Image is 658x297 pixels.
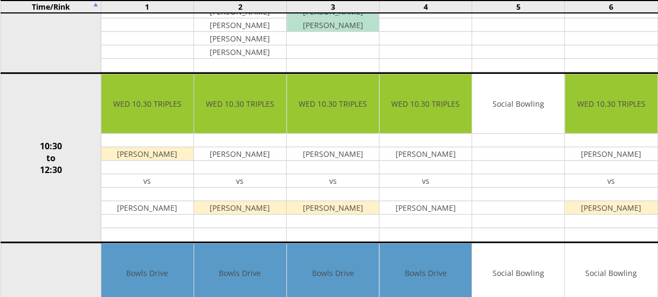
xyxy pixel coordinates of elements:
td: [PERSON_NAME] [565,201,657,215]
td: Social Bowling [472,74,564,134]
td: [PERSON_NAME] [194,201,286,215]
td: vs [287,174,379,188]
td: 4 [379,1,472,13]
td: 1 [101,1,193,13]
td: vs [379,174,472,188]
td: [PERSON_NAME] [194,18,286,32]
td: 6 [565,1,657,13]
td: [PERSON_NAME] [379,147,472,161]
td: [PERSON_NAME] [565,147,657,161]
td: vs [194,174,286,188]
td: WED 10.30 TRIPLES [287,74,379,134]
td: [PERSON_NAME] [287,201,379,215]
td: [PERSON_NAME] [379,201,472,215]
td: vs [565,174,657,188]
td: WED 10.30 TRIPLES [565,74,657,134]
td: WED 10.30 TRIPLES [379,74,472,134]
td: [PERSON_NAME] [101,147,193,161]
td: WED 10.30 TRIPLES [101,74,193,134]
td: 3 [287,1,379,13]
td: [PERSON_NAME] [287,147,379,161]
td: [PERSON_NAME] [194,32,286,45]
td: vs [101,174,193,188]
td: 5 [472,1,565,13]
td: Time/Rink [1,1,101,13]
td: 2 [193,1,286,13]
td: [PERSON_NAME] [287,18,379,32]
td: WED 10.30 TRIPLES [194,74,286,134]
td: [PERSON_NAME] [194,45,286,59]
td: [PERSON_NAME] [194,147,286,161]
td: 10:30 to 12:30 [1,73,101,243]
td: [PERSON_NAME] [101,201,193,215]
